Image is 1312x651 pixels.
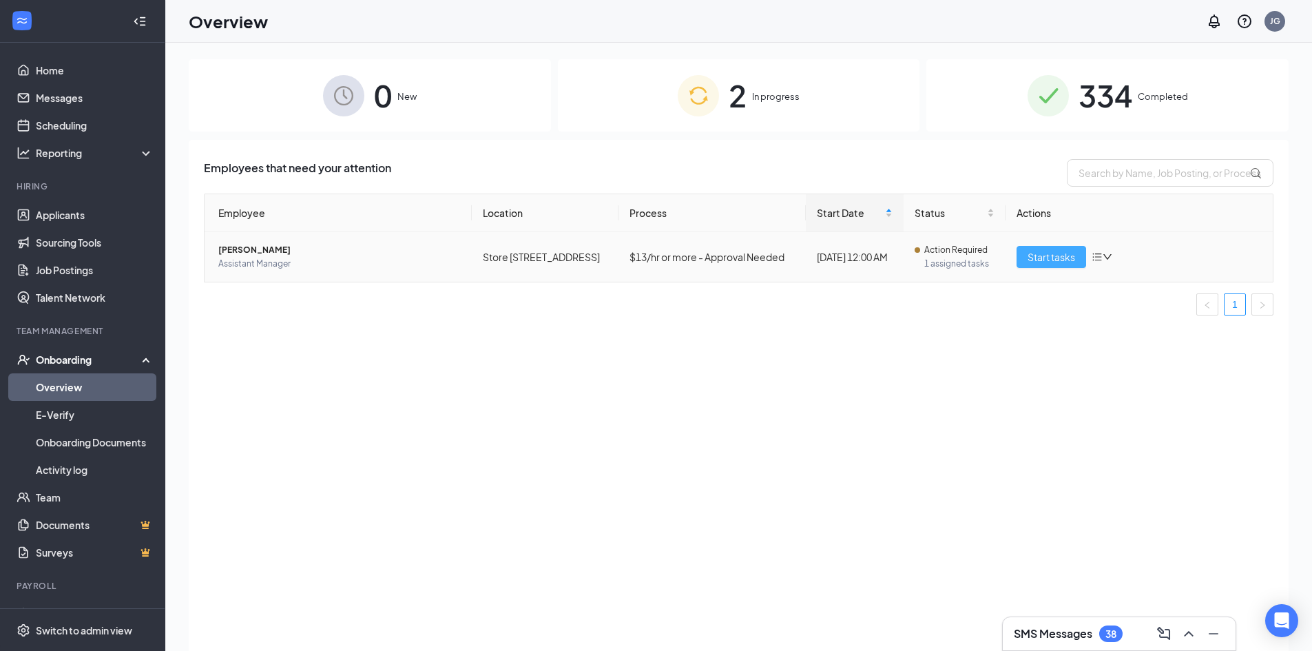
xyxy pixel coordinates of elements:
li: 1 [1224,293,1246,316]
button: Start tasks [1017,246,1086,268]
th: Process [618,194,806,232]
h1: Overview [189,10,268,33]
a: SurveysCrown [36,539,154,566]
svg: Collapse [133,14,147,28]
div: Open Intercom Messenger [1265,604,1298,637]
a: Talent Network [36,284,154,311]
div: Onboarding [36,353,142,366]
a: Overview [36,373,154,401]
button: right [1251,293,1273,316]
svg: Analysis [17,146,30,160]
a: Team [36,484,154,511]
td: Store [STREET_ADDRESS] [472,232,618,282]
a: Messages [36,84,154,112]
span: Start tasks [1028,249,1075,265]
div: Hiring [17,180,151,192]
span: down [1103,252,1112,262]
span: Status [915,205,984,220]
a: E-Verify [36,401,154,428]
span: bars [1092,251,1103,262]
td: $13/hr or more - Approval Needed [618,232,806,282]
span: 334 [1079,72,1132,119]
svg: QuestionInfo [1236,13,1253,30]
svg: Notifications [1206,13,1222,30]
span: In progress [752,90,800,103]
span: 1 assigned tasks [924,257,995,271]
span: Action Required [924,243,988,257]
span: Completed [1138,90,1188,103]
div: [DATE] 12:00 AM [817,249,893,265]
button: ComposeMessage [1153,623,1175,645]
th: Actions [1006,194,1273,232]
a: Sourcing Tools [36,229,154,256]
div: Switch to admin view [36,623,132,637]
span: New [397,90,417,103]
button: ChevronUp [1178,623,1200,645]
button: Minimize [1202,623,1225,645]
svg: ChevronUp [1180,626,1197,642]
div: Payroll [17,580,151,592]
span: 2 [729,72,747,119]
span: left [1203,301,1211,309]
svg: WorkstreamLogo [15,14,29,28]
a: Home [36,56,154,84]
li: Next Page [1251,293,1273,316]
a: Applicants [36,201,154,229]
th: Status [904,194,1006,232]
svg: Minimize [1205,626,1222,642]
svg: Settings [17,623,30,637]
span: Employees that need your attention [204,159,391,187]
span: Assistant Manager [218,257,461,271]
span: Start Date [817,205,883,220]
span: [PERSON_NAME] [218,243,461,257]
button: left [1196,293,1218,316]
a: Activity log [36,456,154,484]
a: Job Postings [36,256,154,284]
th: Employee [205,194,472,232]
a: Onboarding Documents [36,428,154,456]
svg: ComposeMessage [1156,626,1172,642]
a: 1 [1225,294,1245,315]
div: Reporting [36,146,154,160]
a: PayrollCrown [36,601,154,628]
svg: UserCheck [17,353,30,366]
h3: SMS Messages [1014,626,1092,641]
div: JG [1270,15,1280,27]
th: Location [472,194,618,232]
div: Team Management [17,325,151,337]
a: DocumentsCrown [36,511,154,539]
div: 38 [1105,628,1116,640]
span: right [1258,301,1267,309]
a: Scheduling [36,112,154,139]
li: Previous Page [1196,293,1218,316]
span: 0 [374,72,392,119]
input: Search by Name, Job Posting, or Process [1067,159,1273,187]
